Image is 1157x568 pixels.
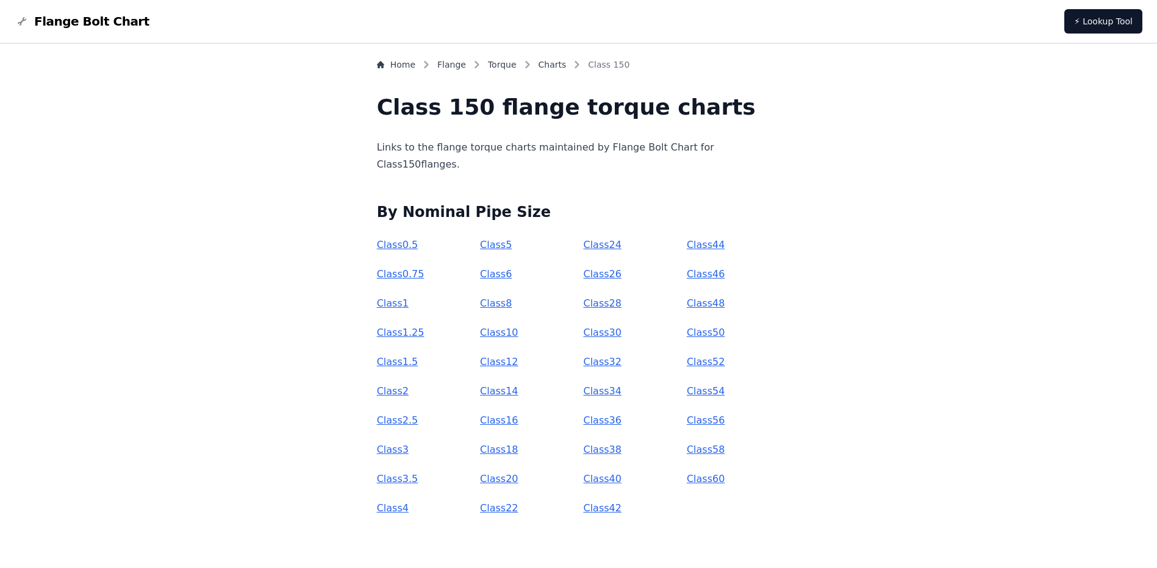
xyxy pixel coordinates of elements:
[377,268,424,280] a: Class0.75
[583,385,621,397] a: Class34
[34,13,149,30] span: Flange Bolt Chart
[480,473,518,485] a: Class20
[583,502,621,514] a: Class42
[480,239,512,250] a: Class5
[480,502,518,514] a: Class22
[687,414,725,426] a: Class56
[480,385,518,397] a: Class14
[377,59,415,71] a: Home
[687,268,725,280] a: Class46
[377,139,781,173] p: Links to the flange torque charts maintained by Flange Bolt Chart for Class 150 flanges.
[583,297,621,309] a: Class28
[377,327,424,338] a: Class1.25
[480,356,518,367] a: Class12
[480,268,512,280] a: Class6
[583,444,621,455] a: Class38
[687,356,725,367] a: Class52
[377,202,781,222] h2: By Nominal Pipe Size
[480,444,518,455] a: Class18
[377,473,418,485] a: Class3.5
[583,414,621,426] a: Class36
[377,444,409,455] a: Class3
[377,95,781,119] h1: Class 150 flange torque charts
[687,297,725,309] a: Class48
[583,239,621,250] a: Class24
[377,59,781,76] nav: Breadcrumb
[488,59,517,71] a: Torque
[687,385,725,397] a: Class54
[15,14,29,29] img: Flange Bolt Chart Logo
[687,473,725,485] a: Class60
[583,356,621,367] a: Class32
[377,239,418,250] a: Class0.5
[437,59,466,71] a: Flange
[588,59,629,71] span: Class 150
[480,297,512,309] a: Class8
[377,385,409,397] a: Class2
[480,414,518,426] a: Class16
[687,239,725,250] a: Class44
[583,268,621,280] a: Class26
[15,13,149,30] a: Flange Bolt Chart LogoFlange Bolt Chart
[377,414,418,426] a: Class2.5
[377,356,418,367] a: Class1.5
[377,297,409,309] a: Class1
[583,327,621,338] a: Class30
[687,327,725,338] a: Class50
[480,327,518,338] a: Class10
[377,502,409,514] a: Class4
[583,473,621,485] a: Class40
[1064,9,1142,34] a: ⚡ Lookup Tool
[687,444,725,455] a: Class58
[539,59,567,71] a: Charts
